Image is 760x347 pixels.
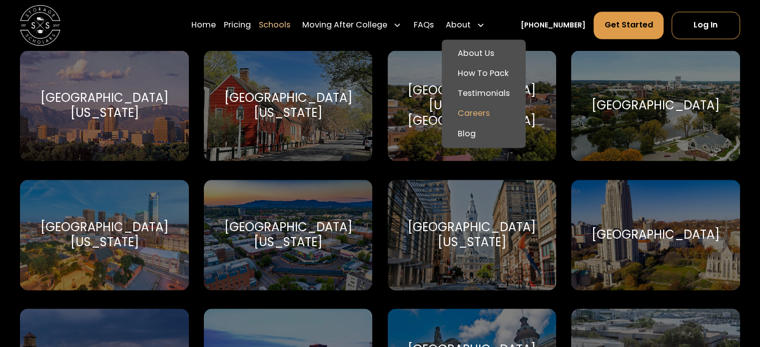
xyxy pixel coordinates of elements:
a: Go to selected school [388,180,556,291]
div: [GEOGRAPHIC_DATA][US_STATE] [216,220,360,250]
a: Schools [259,11,290,39]
a: Home [191,11,216,39]
div: About [442,11,489,39]
div: About [446,19,471,31]
a: About Us [446,43,522,63]
a: FAQs [413,11,433,39]
div: [GEOGRAPHIC_DATA][US_STATE] [216,90,360,120]
a: Go to selected school [204,180,372,291]
div: [GEOGRAPHIC_DATA][US_STATE] [32,90,176,120]
a: Go to selected school [571,50,740,161]
a: Pricing [224,11,251,39]
a: Blog [446,124,522,144]
img: Storage Scholars main logo [20,5,60,45]
a: Careers [446,103,522,123]
a: [PHONE_NUMBER] [521,20,586,30]
a: Go to selected school [20,180,188,291]
a: Go to selected school [20,50,188,161]
div: [GEOGRAPHIC_DATA][US_STATE] [32,220,176,250]
a: Testimonials [446,83,522,103]
div: [GEOGRAPHIC_DATA][US_STATE] at [GEOGRAPHIC_DATA] [400,83,544,128]
a: Get Started [594,11,663,38]
a: Go to selected school [571,180,740,291]
nav: About [442,39,526,148]
div: [GEOGRAPHIC_DATA] [592,227,720,242]
a: Go to selected school [204,50,372,161]
div: Moving After College [298,11,405,39]
a: Log In [672,11,740,38]
div: [GEOGRAPHIC_DATA][US_STATE] [400,220,544,250]
a: Go to selected school [388,50,556,161]
a: How To Pack [446,63,522,83]
div: [GEOGRAPHIC_DATA] [592,98,720,113]
div: Moving After College [302,19,387,31]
